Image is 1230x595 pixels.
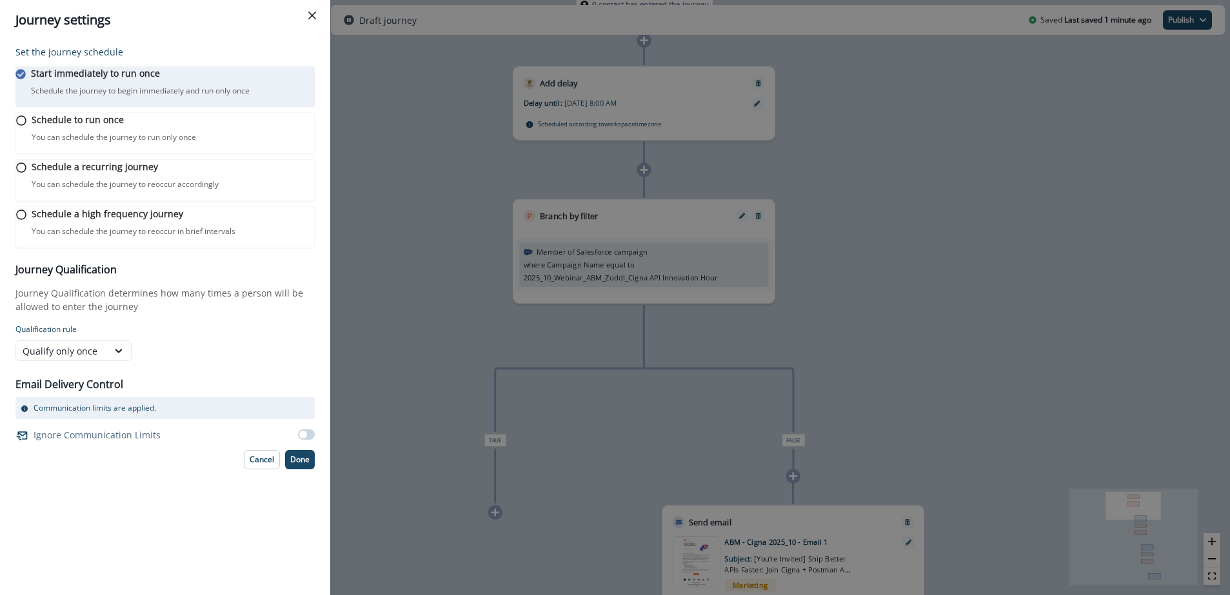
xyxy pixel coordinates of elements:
p: Ignore Communication Limits [34,428,161,442]
button: Cancel [244,450,280,469]
div: Journey settings [15,10,315,30]
p: You can schedule the journey to run only once [32,132,196,143]
div: Qualify only once [23,344,101,358]
p: Schedule the journey to begin immediately and run only once [31,85,250,97]
button: Done [285,450,315,469]
p: Set the journey schedule [15,45,315,59]
p: Qualification rule [15,324,315,335]
p: Schedule to run once [32,113,124,126]
h3: Journey Qualification [15,264,315,276]
p: Schedule a recurring journey [32,160,158,173]
p: Cancel [250,455,274,464]
p: Email Delivery Control [15,376,123,392]
button: Close [302,5,322,26]
p: Start immediately to run once [31,66,160,80]
p: Schedule a high frequency journey [32,207,183,220]
p: Communication limits are applied. [34,402,156,414]
p: You can schedule the journey to reoccur accordingly [32,179,219,190]
p: You can schedule the journey to reoccur in brief intervals [32,226,235,237]
p: Done [290,455,310,464]
p: Journey Qualification determines how many times a person will be allowed to enter the journey [15,286,315,313]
